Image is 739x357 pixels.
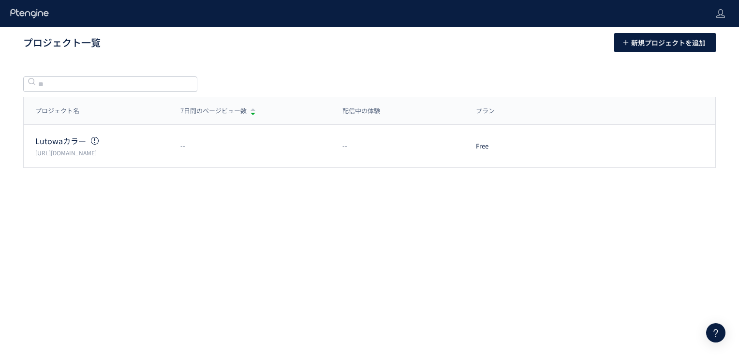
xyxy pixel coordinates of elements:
[169,142,331,151] div: --
[342,106,380,116] span: 配信中の体験
[180,106,247,116] span: 7日間のページビュー数
[23,36,593,50] h1: プロジェクト一覧
[35,149,169,157] p: https://lutowa.jp/haircolor/
[331,142,464,151] div: --
[35,106,79,116] span: プロジェクト名
[35,135,169,147] p: Lutowaカラー
[476,106,495,116] span: プラン
[464,142,570,151] div: Free
[631,33,706,52] span: 新規プロジェクトを追加
[614,33,716,52] button: 新規プロジェクトを追加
